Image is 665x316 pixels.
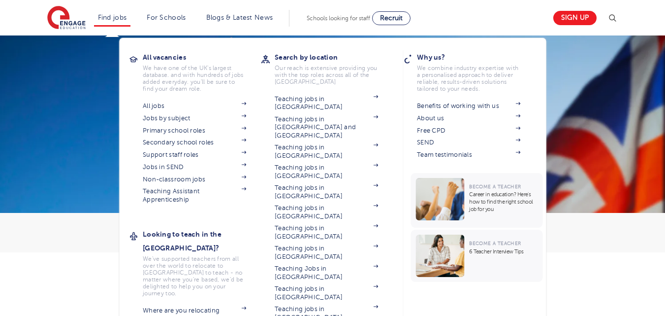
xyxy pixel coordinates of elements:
img: Engage Education [47,6,86,31]
a: Teaching jobs in [GEOGRAPHIC_DATA] [275,245,378,261]
a: Teaching Assistant Apprenticeship [143,187,246,204]
a: Non-classroom jobs [143,176,246,183]
p: We have one of the UK's largest database. and with hundreds of jobs added everyday. you'll be sur... [143,65,246,92]
a: Teaching jobs in [GEOGRAPHIC_DATA] and [GEOGRAPHIC_DATA] [275,115,378,140]
a: About us [417,114,520,122]
a: Primary school roles [143,127,246,135]
a: Teaching jobs in [GEOGRAPHIC_DATA] [275,204,378,220]
a: Teaching jobs in [GEOGRAPHIC_DATA] [275,285,378,301]
p: We've supported teachers from all over the world to relocate to [GEOGRAPHIC_DATA] to teach - no m... [143,255,246,297]
a: Teaching Jobs in [GEOGRAPHIC_DATA] [275,265,378,281]
a: Looking to teach in the [GEOGRAPHIC_DATA]?We've supported teachers from all over the world to rel... [143,227,261,297]
a: Search by locationOur reach is extensive providing you with the top roles across all of the [GEOG... [275,50,393,85]
p: Career in education? Here’s how to find the right school job for you [469,191,538,213]
a: Teaching jobs in [GEOGRAPHIC_DATA] [275,184,378,200]
span: Become a Teacher [469,241,521,246]
span: Recruit [380,14,403,22]
p: 6 Teacher Interview Tips [469,248,538,255]
p: Our reach is extensive providing you with the top roles across all of the [GEOGRAPHIC_DATA] [275,65,378,85]
a: Teaching jobs in [GEOGRAPHIC_DATA] [275,164,378,180]
a: Support staff roles [143,151,246,159]
a: Why us?We combine industry expertise with a personalised approach to deliver reliable, results-dr... [417,50,535,92]
a: Become a TeacherCareer in education? Here’s how to find the right school job for you [411,173,545,228]
a: Jobs in SEND [143,163,246,171]
a: Blogs & Latest News [206,14,273,21]
a: Team testimonials [417,151,520,159]
a: Become a Teacher6 Teacher Interview Tips [411,230,545,282]
a: Free CPD [417,127,520,135]
span: Schools looking for staff [307,15,370,22]
a: Sign up [553,11,597,25]
a: SEND [417,139,520,146]
a: Secondary school roles [143,139,246,146]
p: We combine industry expertise with a personalised approach to deliver reliable, results-driven so... [417,65,520,92]
a: Teaching jobs in [GEOGRAPHIC_DATA] [275,95,378,111]
a: For Schools [147,14,186,21]
a: Jobs by subject [143,114,246,122]
h3: Search by location [275,50,393,64]
a: Benefits of working with us [417,102,520,110]
h3: Looking to teach in the [GEOGRAPHIC_DATA]? [143,227,261,255]
a: Find jobs [98,14,127,21]
a: Teaching jobs in [GEOGRAPHIC_DATA] [275,143,378,160]
a: All jobs [143,102,246,110]
a: Recruit [372,11,411,25]
span: Become a Teacher [469,184,521,189]
a: All vacanciesWe have one of the UK's largest database. and with hundreds of jobs added everyday. ... [143,50,261,92]
h3: Why us? [417,50,535,64]
h3: All vacancies [143,50,261,64]
a: Teaching jobs in [GEOGRAPHIC_DATA] [275,224,378,241]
